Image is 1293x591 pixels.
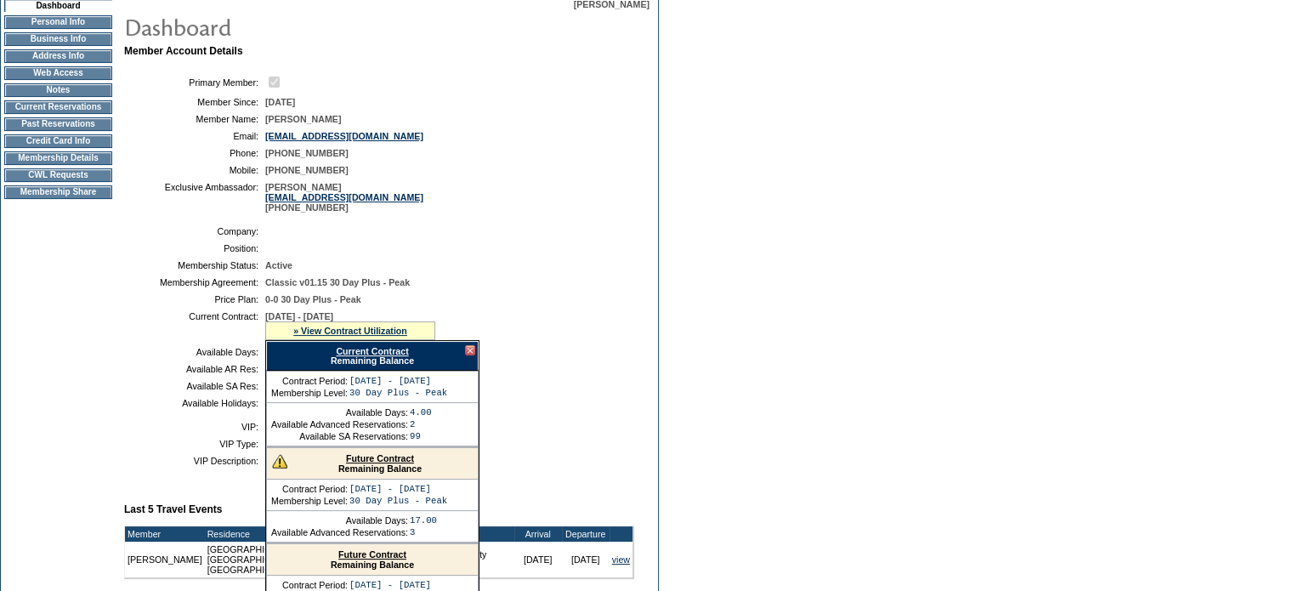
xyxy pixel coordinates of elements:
td: Available Days: [271,515,408,526]
td: Current Contract: [131,311,258,340]
td: Membership Level: [271,388,348,398]
b: Last 5 Travel Events [124,503,222,515]
td: 17.00 [410,515,437,526]
td: Email: [131,131,258,141]
span: [DATE] [265,97,295,107]
td: Available SA Res: [131,381,258,391]
a: Future Contract [338,549,406,560]
span: Classic v01.15 30 Day Plus - Peak [265,277,410,287]
td: 3 [410,527,437,537]
td: Contract Period: [271,376,348,386]
td: Available AR Res: [131,364,258,374]
td: Member [125,526,205,542]
a: view [612,554,630,565]
td: [DATE] [514,542,562,577]
td: Membership Details [4,151,112,165]
td: Member Name: [131,114,258,124]
td: Price Plan: [131,294,258,304]
td: Available SA Reservations: [271,431,408,441]
td: Available Days: [271,407,408,418]
div: Remaining Balance [267,448,478,480]
td: Past Reservations [4,117,112,131]
td: VIP Type: [131,439,258,449]
td: [DATE] - [DATE] [349,484,447,494]
a: Current Contract [336,346,408,356]
div: Remaining Balance [267,544,478,576]
b: Member Account Details [124,45,243,57]
td: Exclusive Ambassador: [131,182,258,213]
span: Active [265,260,292,270]
td: 4.00 [410,407,432,418]
td: Position: [131,243,258,253]
a: [EMAIL_ADDRESS][DOMAIN_NAME] [265,192,423,202]
td: Member Since: [131,97,258,107]
td: [GEOGRAPHIC_DATA], [US_STATE] - [GEOGRAPHIC_DATA] [GEOGRAPHIC_DATA] 722 [205,542,438,577]
img: pgTtlDashboard.gif [123,9,463,43]
td: Arrival [514,526,562,542]
span: 0-0 30 Day Plus - Peak [265,294,361,304]
a: Future Contract [346,453,414,463]
td: Available Holidays: [131,398,258,408]
td: Residence [205,526,438,542]
td: Primary Member: [131,74,258,90]
td: Address Info [4,49,112,63]
td: Available Advanced Reservations: [271,527,408,537]
td: [DATE] [562,542,610,577]
td: Available Days: [131,347,258,357]
span: [DATE] - [DATE] [265,311,333,321]
td: Notes [4,83,112,97]
td: [DATE] - [DATE] [349,580,447,590]
td: Contract Period: [271,484,348,494]
a: » View Contract Utilization [293,326,407,336]
td: Membership Level: [271,496,348,506]
td: Available Advanced Reservations: [271,419,408,429]
td: Web Access [4,66,112,80]
td: Company: [131,226,258,236]
td: Membership Status: [131,260,258,270]
td: Membership Agreement: [131,277,258,287]
td: Membership Share [4,185,112,199]
span: [PHONE_NUMBER] [265,148,349,158]
td: 2 [410,419,432,429]
a: [EMAIL_ADDRESS][DOMAIN_NAME] [265,131,423,141]
td: 30 Day Plus - Peak [349,496,447,506]
td: Departure [562,526,610,542]
td: Business Info [4,32,112,46]
span: [PERSON_NAME] [265,114,341,124]
span: [PERSON_NAME] [PHONE_NUMBER] [265,182,423,213]
td: CWL Requests [4,168,112,182]
td: Contract Period: [271,580,348,590]
td: Personal Info [4,15,112,29]
td: VIP Description: [131,456,258,466]
img: There are insufficient days and/or tokens to cover this reservation [272,453,287,469]
td: Mobile: [131,165,258,175]
td: VIP: [131,422,258,432]
td: [DATE] - [DATE] [349,376,447,386]
td: Phone: [131,148,258,158]
span: [PHONE_NUMBER] [265,165,349,175]
td: 99 [410,431,432,441]
td: 30 Day Plus - Peak [349,388,447,398]
td: Current Reservations [4,100,112,114]
div: Remaining Balance [266,341,479,371]
td: Credit Card Info [4,134,112,148]
td: [PERSON_NAME] [125,542,205,577]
